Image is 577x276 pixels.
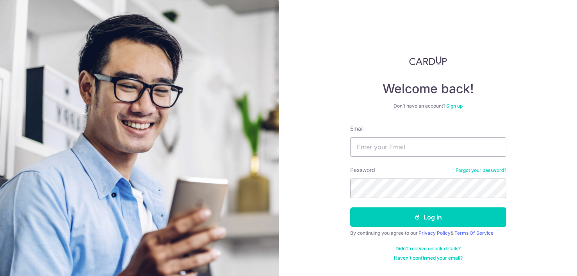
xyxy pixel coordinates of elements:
[350,166,375,174] label: Password
[409,56,447,65] img: CardUp Logo
[395,246,461,252] a: Didn't receive unlock details?
[419,230,451,236] a: Privacy Policy
[350,103,506,109] div: Don’t have an account?
[350,230,506,236] div: By continuing you agree to our &
[350,81,506,97] h4: Welcome back!
[350,207,506,227] button: Log in
[350,125,363,133] label: Email
[446,103,463,109] a: Sign up
[350,137,506,157] input: Enter your Email
[456,167,506,173] a: Forgot your password?
[394,255,463,261] a: Haven't confirmed your email?
[454,230,493,236] a: Terms Of Service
